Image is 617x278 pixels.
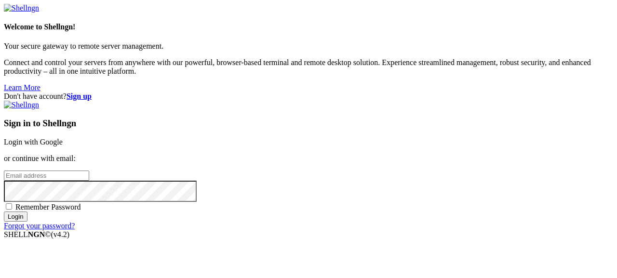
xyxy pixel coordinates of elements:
[4,83,40,92] a: Learn More
[4,23,613,31] h4: Welcome to Shellngn!
[4,222,75,230] a: Forgot your password?
[4,101,39,109] img: Shellngn
[28,230,45,238] b: NGN
[4,92,613,101] div: Don't have account?
[4,42,613,51] p: Your secure gateway to remote server management.
[4,4,39,13] img: Shellngn
[4,171,89,181] input: Email address
[4,138,63,146] a: Login with Google
[15,203,81,211] span: Remember Password
[4,230,69,238] span: SHELL ©
[4,58,613,76] p: Connect and control your servers from anywhere with our powerful, browser-based terminal and remo...
[51,230,70,238] span: 4.2.0
[67,92,92,100] a: Sign up
[4,118,613,129] h3: Sign in to Shellngn
[4,212,27,222] input: Login
[4,154,613,163] p: or continue with email:
[6,203,12,210] input: Remember Password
